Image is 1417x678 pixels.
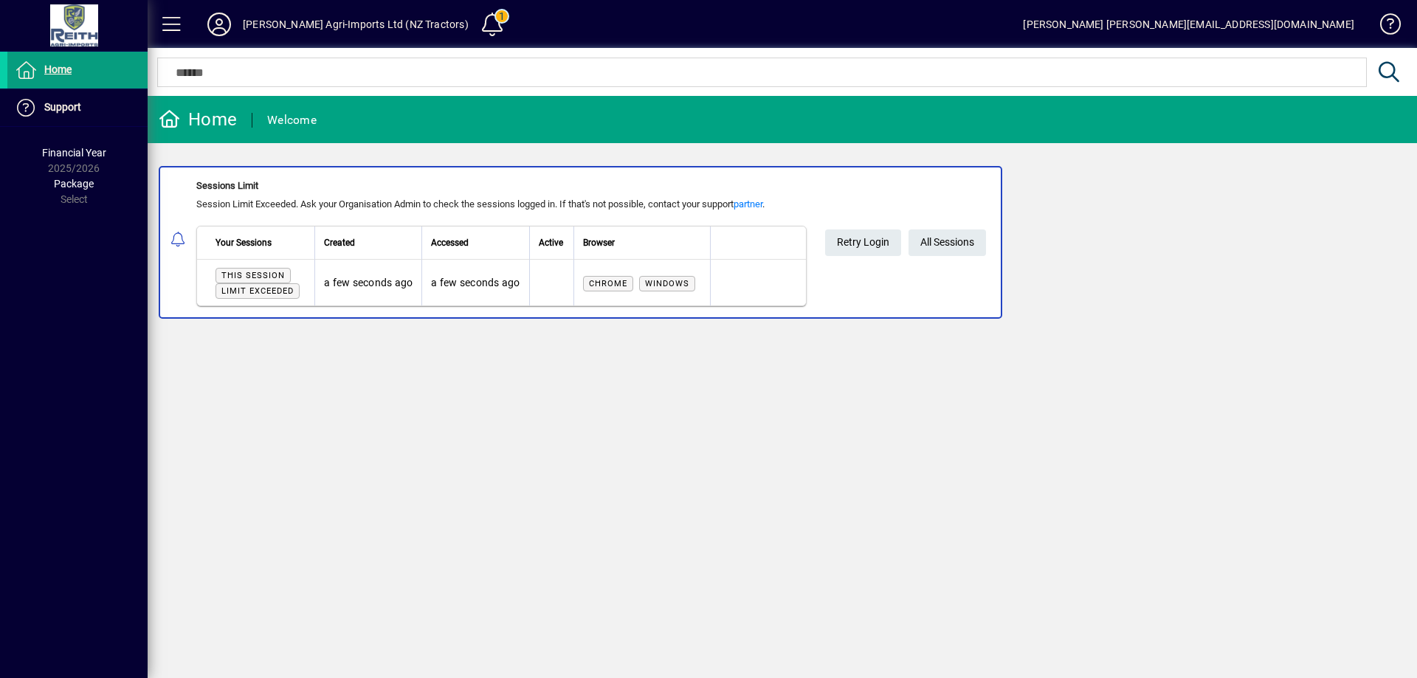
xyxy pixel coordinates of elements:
[734,198,762,210] a: partner
[324,235,355,251] span: Created
[825,229,901,256] button: Retry Login
[589,279,627,288] span: Chrome
[159,108,237,131] div: Home
[243,13,469,36] div: [PERSON_NAME] Agri-Imports Ltd (NZ Tractors)
[221,271,285,280] span: This session
[431,235,469,251] span: Accessed
[44,101,81,113] span: Support
[216,235,272,251] span: Your Sessions
[196,179,807,193] div: Sessions Limit
[909,229,986,256] a: All Sessions
[920,230,974,255] span: All Sessions
[645,279,689,288] span: Windows
[421,260,528,305] td: a few seconds ago
[44,63,72,75] span: Home
[583,235,615,251] span: Browser
[1023,13,1354,36] div: [PERSON_NAME] [PERSON_NAME][EMAIL_ADDRESS][DOMAIN_NAME]
[54,178,94,190] span: Package
[196,11,243,38] button: Profile
[539,235,563,251] span: Active
[314,260,421,305] td: a few seconds ago
[837,230,889,255] span: Retry Login
[42,147,106,159] span: Financial Year
[148,166,1417,319] app-alert-notification-menu-item: Sessions Limit
[221,286,294,296] span: Limit exceeded
[196,197,807,212] div: Session Limit Exceeded. Ask your Organisation Admin to check the sessions logged in. If that's no...
[267,108,317,132] div: Welcome
[1369,3,1399,51] a: Knowledge Base
[7,89,148,126] a: Support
